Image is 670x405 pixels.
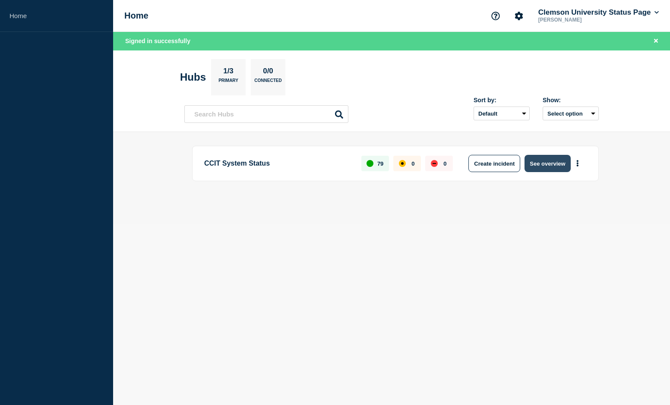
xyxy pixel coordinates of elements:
[399,160,406,167] div: affected
[204,155,351,172] p: CCIT System Status
[124,11,149,21] h1: Home
[260,67,277,78] p: 0/0
[537,8,661,17] button: Clemson University Status Page
[525,155,570,172] button: See overview
[474,97,530,104] div: Sort by:
[487,7,505,25] button: Support
[125,38,190,44] span: Signed in successfully
[254,78,281,87] p: Connected
[543,97,599,104] div: Show:
[411,160,414,167] p: 0
[218,78,238,87] p: Primary
[431,160,438,167] div: down
[510,7,528,25] button: Account settings
[443,160,446,167] p: 0
[468,155,520,172] button: Create incident
[220,67,237,78] p: 1/3
[572,156,583,172] button: More actions
[367,160,373,167] div: up
[543,107,599,120] button: Select option
[537,17,626,23] p: [PERSON_NAME]
[474,107,530,120] select: Sort by
[184,105,348,123] input: Search Hubs
[377,160,383,167] p: 79
[651,36,661,46] button: Close banner
[180,71,206,83] h2: Hubs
